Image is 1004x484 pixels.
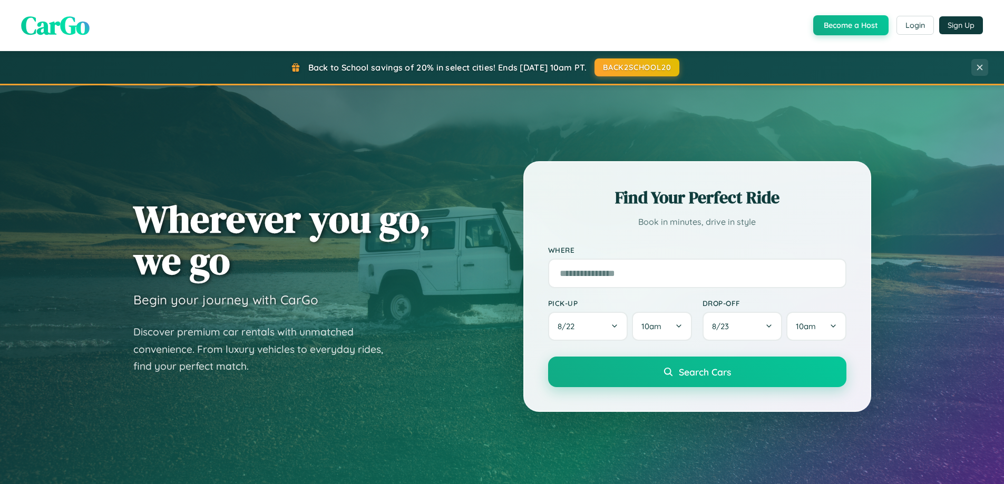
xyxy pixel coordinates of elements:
span: Search Cars [679,366,731,378]
button: 10am [632,312,691,341]
span: 10am [641,321,661,331]
button: Sign Up [939,16,983,34]
label: Where [548,245,846,254]
p: Discover premium car rentals with unmatched convenience. From luxury vehicles to everyday rides, ... [133,323,397,375]
button: Become a Host [813,15,889,35]
span: 10am [796,321,816,331]
span: Back to School savings of 20% in select cities! Ends [DATE] 10am PT. [308,62,587,73]
span: 8 / 22 [558,321,580,331]
button: 8/22 [548,312,628,341]
label: Drop-off [703,299,846,308]
h1: Wherever you go, we go [133,198,431,281]
button: Search Cars [548,357,846,387]
button: BACK2SCHOOL20 [594,58,679,76]
span: 8 / 23 [712,321,734,331]
p: Book in minutes, drive in style [548,214,846,230]
h2: Find Your Perfect Ride [548,186,846,209]
button: Login [896,16,934,35]
h3: Begin your journey with CarGo [133,292,318,308]
label: Pick-up [548,299,692,308]
button: 8/23 [703,312,783,341]
span: CarGo [21,8,90,43]
button: 10am [786,312,846,341]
